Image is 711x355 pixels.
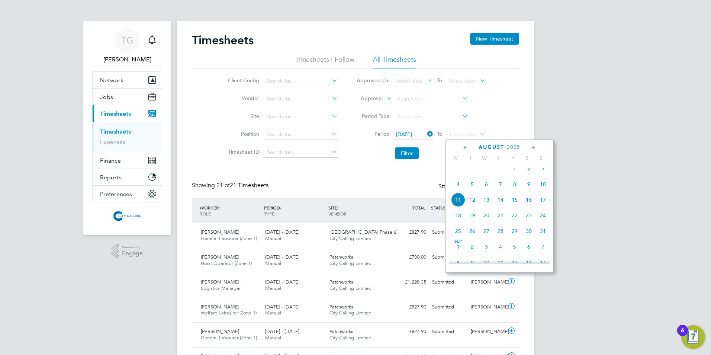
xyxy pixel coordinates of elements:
span: 3 [536,161,550,176]
input: Search for... [264,76,338,86]
span: Patchworks [329,304,353,310]
span: 20 [479,208,493,223]
span: 15 [508,193,522,207]
span: 23 [522,208,536,223]
span: 28 [493,224,508,238]
button: Reports [93,169,162,185]
a: Go to home page [92,210,162,222]
h2: Timesheets [192,33,254,48]
span: 12 [465,193,479,207]
span: Toby Gibbs [92,55,162,64]
button: Jobs [93,89,162,105]
div: [PERSON_NAME] [468,301,506,313]
span: 2 [465,240,479,254]
div: WORKER [198,201,262,220]
label: Approved On [356,77,390,84]
span: / [337,205,339,211]
div: [PERSON_NAME] [468,326,506,338]
div: Submitted [429,276,468,288]
span: Network [100,77,123,84]
div: SITE [326,201,391,220]
span: 13 [479,193,493,207]
span: Timesheets [100,110,131,117]
div: Submitted [429,326,468,338]
span: 21 [493,208,508,223]
div: £1,228.35 [390,276,429,288]
span: 12 [508,256,522,270]
span: VENDOR [328,211,347,217]
span: Select date [448,131,475,138]
span: Jobs [100,93,113,100]
span: 7 [493,177,508,191]
span: 11 [451,193,465,207]
a: TG[PERSON_NAME] [92,28,162,64]
span: 7 [536,240,550,254]
div: £780.00 [390,251,429,263]
span: City Calling Limited [329,260,371,266]
span: Sep [451,240,465,243]
span: Manual [265,310,281,316]
button: Filter [395,147,419,159]
li: Timesheets I Follow [295,55,354,68]
span: [GEOGRAPHIC_DATA] Phase 6 [329,229,396,235]
span: Welfare Labourer (Zone 1) [201,310,257,316]
span: ROLE [200,211,211,217]
span: Hoist Operator (Zone 1) [201,260,252,266]
input: Search for... [264,112,338,122]
span: Patchworks [329,328,353,335]
span: 17 [536,193,550,207]
span: 21 of [216,182,230,189]
span: Preferences [100,191,132,198]
nav: Main navigation [83,21,171,235]
span: W [477,154,492,161]
a: Expenses [100,138,125,145]
div: Status [438,182,504,192]
button: New Timesheet [470,33,519,45]
span: 9 [522,177,536,191]
label: Site [226,113,259,119]
span: 6 [479,177,493,191]
span: T [492,154,506,161]
label: Vendor [226,95,259,102]
span: [DATE] - [DATE] [265,229,299,235]
span: Select date [448,77,475,84]
span: To [435,129,444,139]
span: General Labourer (Zone 1) [201,335,257,341]
span: S [534,154,548,161]
span: 27 [479,224,493,238]
span: 14 [493,193,508,207]
div: Submitted [429,301,468,313]
span: 14 [536,256,550,270]
span: S [520,154,534,161]
span: August [479,144,504,150]
input: Search for... [264,147,338,158]
span: Reports [100,174,122,181]
span: [PERSON_NAME] [201,279,239,285]
span: City Calling Limited [329,310,371,316]
span: 10 [479,256,493,270]
span: 1 [451,240,465,254]
label: Timesheet ID [226,148,259,155]
span: 30 [522,224,536,238]
span: 29 [508,224,522,238]
span: 31 [536,224,550,238]
span: City Calling Limited [329,335,371,341]
span: 26 [465,224,479,238]
span: [DATE] - [DATE] [265,304,299,310]
div: Submitted [429,251,468,263]
span: 4 [451,177,465,191]
span: 18 [451,208,465,223]
span: Finance [100,157,121,164]
span: Manual [265,260,281,266]
div: [PERSON_NAME] [468,276,506,288]
label: Client Config [226,77,259,84]
li: All Timesheets [373,55,416,68]
span: 8 [451,256,465,270]
span: / [280,205,281,211]
span: 6 [522,240,536,254]
div: £827.90 [390,326,429,338]
a: Timesheets [100,128,131,135]
span: 19 [465,208,479,223]
span: [DATE] - [DATE] [265,279,299,285]
span: 5 [508,240,522,254]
